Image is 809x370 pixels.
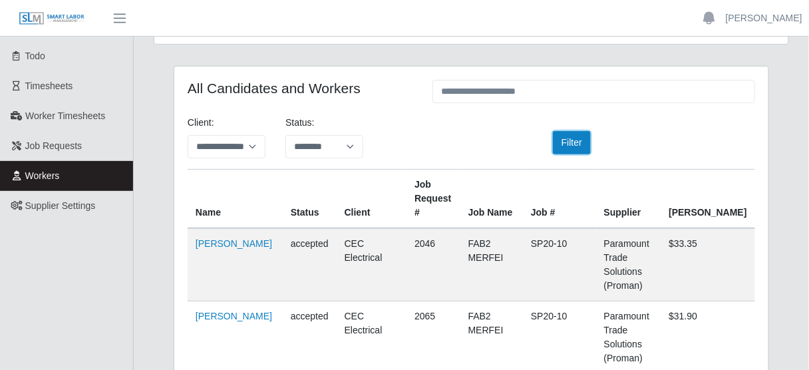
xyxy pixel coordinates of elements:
[196,238,272,249] a: [PERSON_NAME]
[283,228,337,301] td: accepted
[283,170,337,229] th: Status
[19,11,85,26] img: SLM Logo
[661,228,756,301] td: $33.35
[406,170,460,229] th: Job Request #
[25,110,105,121] span: Worker Timesheets
[553,131,591,154] button: Filter
[188,170,283,229] th: Name
[188,116,214,130] label: Client:
[25,51,45,61] span: Todo
[460,170,523,229] th: Job Name
[406,228,460,301] td: 2046
[285,116,315,130] label: Status:
[337,170,407,229] th: Client
[523,170,596,229] th: Job #
[726,11,802,25] a: [PERSON_NAME]
[596,228,661,301] td: Paramount Trade Solutions (Proman)
[661,170,756,229] th: [PERSON_NAME]
[25,200,96,211] span: Supplier Settings
[25,140,82,151] span: Job Requests
[25,81,73,91] span: Timesheets
[337,228,407,301] td: CEC Electrical
[25,170,60,181] span: Workers
[460,228,523,301] td: FAB2 MERFEI
[196,311,272,321] a: [PERSON_NAME]
[523,228,596,301] td: SP20-10
[596,170,661,229] th: Supplier
[188,80,412,96] h4: All Candidates and Workers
